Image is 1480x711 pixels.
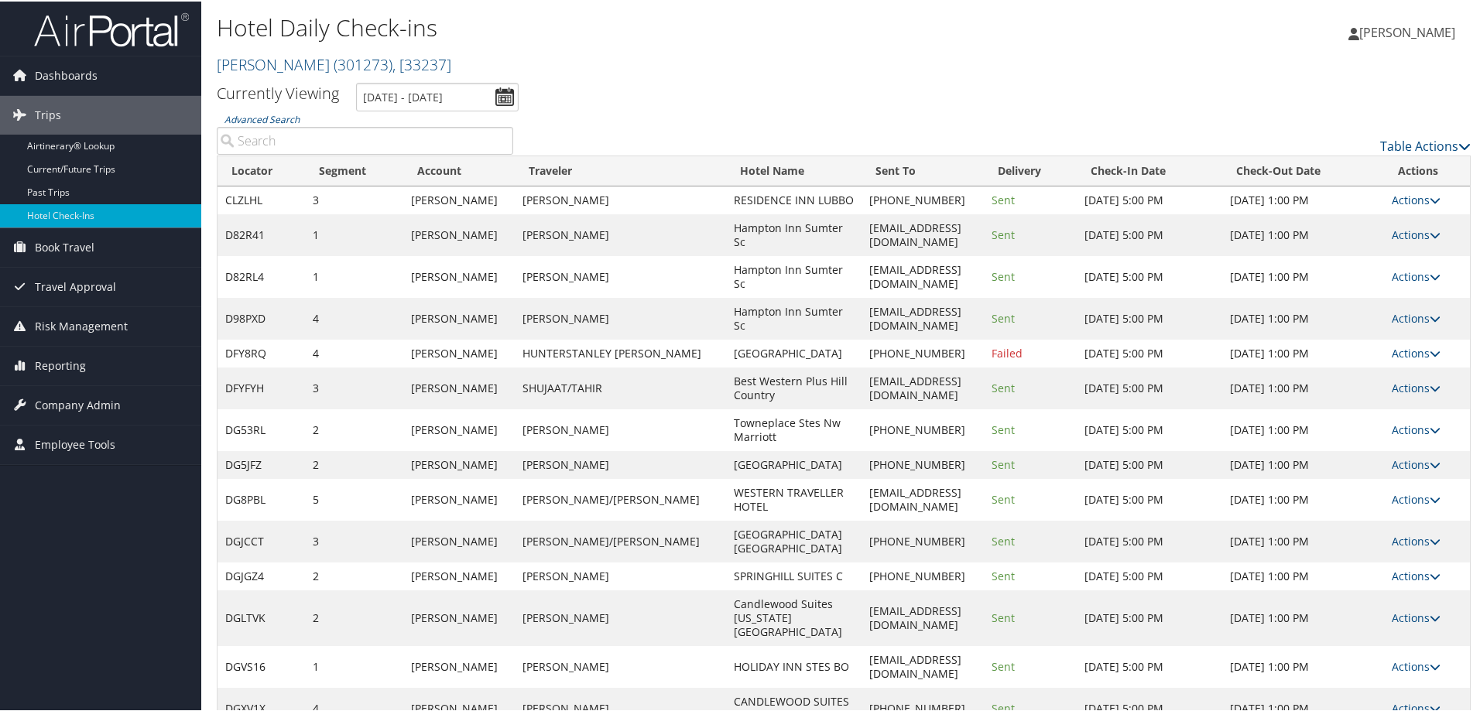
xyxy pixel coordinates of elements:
[35,94,61,133] span: Trips
[1392,658,1441,672] a: Actions
[218,155,305,185] th: Locator: activate to sort column ascending
[1380,136,1471,153] a: Table Actions
[334,53,392,73] span: ( 301273 )
[1222,366,1384,408] td: [DATE] 1:00 PM
[984,155,1077,185] th: Delivery: activate to sort column ascending
[726,366,862,408] td: Best Western Plus Hill Country
[1222,255,1384,296] td: [DATE] 1:00 PM
[1392,567,1441,582] a: Actions
[862,644,984,686] td: [EMAIL_ADDRESS][DOMAIN_NAME]
[992,191,1015,206] span: Sent
[1392,421,1441,436] a: Actions
[35,424,115,463] span: Employee Tools
[305,450,403,477] td: 2
[403,644,516,686] td: [PERSON_NAME]
[515,589,726,644] td: [PERSON_NAME]
[217,125,513,153] input: Advanced Search
[305,185,403,213] td: 3
[403,155,516,185] th: Account: activate to sort column ascending
[305,155,403,185] th: Segment: activate to sort column ascending
[515,408,726,450] td: [PERSON_NAME]
[218,519,305,561] td: DGJCCT
[1222,589,1384,644] td: [DATE] 1:00 PM
[1222,408,1384,450] td: [DATE] 1:00 PM
[1348,8,1471,54] a: [PERSON_NAME]
[726,519,862,561] td: [GEOGRAPHIC_DATA] [GEOGRAPHIC_DATA]
[218,589,305,644] td: DGLTVK
[305,644,403,686] td: 1
[218,296,305,338] td: D98PXD
[35,306,128,344] span: Risk Management
[862,155,984,185] th: Sent To: activate to sort column ascending
[35,227,94,265] span: Book Travel
[305,519,403,561] td: 3
[515,296,726,338] td: [PERSON_NAME]
[218,408,305,450] td: DG53RL
[305,366,403,408] td: 3
[34,10,189,46] img: airportal-logo.png
[224,111,300,125] a: Advanced Search
[403,408,516,450] td: [PERSON_NAME]
[1384,155,1470,185] th: Actions
[1222,477,1384,519] td: [DATE] 1:00 PM
[992,532,1015,547] span: Sent
[1392,268,1441,282] a: Actions
[1222,155,1384,185] th: Check-Out Date: activate to sort column ascending
[305,477,403,519] td: 5
[1077,589,1222,644] td: [DATE] 5:00 PM
[403,519,516,561] td: [PERSON_NAME]
[35,385,121,423] span: Company Admin
[217,81,339,102] h3: Currently Viewing
[726,255,862,296] td: Hampton Inn Sumter Sc
[1077,296,1222,338] td: [DATE] 5:00 PM
[726,185,862,213] td: RESIDENCE INN LUBBO
[515,519,726,561] td: [PERSON_NAME]/[PERSON_NAME]
[217,53,451,73] a: [PERSON_NAME]
[403,296,516,338] td: [PERSON_NAME]
[403,366,516,408] td: [PERSON_NAME]
[992,344,1023,359] span: Failed
[1392,532,1441,547] a: Actions
[1222,185,1384,213] td: [DATE] 1:00 PM
[1359,22,1455,39] span: [PERSON_NAME]
[1077,366,1222,408] td: [DATE] 5:00 PM
[862,296,984,338] td: [EMAIL_ADDRESS][DOMAIN_NAME]
[218,477,305,519] td: DG8PBL
[992,268,1015,282] span: Sent
[992,567,1015,582] span: Sent
[515,338,726,366] td: HUNTERSTANLEY [PERSON_NAME]
[403,561,516,589] td: [PERSON_NAME]
[862,185,984,213] td: [PHONE_NUMBER]
[1077,477,1222,519] td: [DATE] 5:00 PM
[305,589,403,644] td: 2
[218,255,305,296] td: D82RL4
[218,366,305,408] td: DFYFYH
[726,450,862,477] td: [GEOGRAPHIC_DATA]
[1392,344,1441,359] a: Actions
[218,185,305,213] td: CLZLHL
[1222,296,1384,338] td: [DATE] 1:00 PM
[403,338,516,366] td: [PERSON_NAME]
[1077,450,1222,477] td: [DATE] 5:00 PM
[1222,450,1384,477] td: [DATE] 1:00 PM
[1077,155,1222,185] th: Check-In Date: activate to sort column ascending
[862,338,984,366] td: [PHONE_NUMBER]
[305,408,403,450] td: 2
[218,450,305,477] td: DG5JFZ
[515,477,726,519] td: [PERSON_NAME]/[PERSON_NAME]
[403,255,516,296] td: [PERSON_NAME]
[1222,213,1384,255] td: [DATE] 1:00 PM
[862,213,984,255] td: [EMAIL_ADDRESS][DOMAIN_NAME]
[862,589,984,644] td: [EMAIL_ADDRESS][DOMAIN_NAME]
[35,55,98,94] span: Dashboards
[392,53,451,73] span: , [ 33237 ]
[1222,561,1384,589] td: [DATE] 1:00 PM
[515,561,726,589] td: [PERSON_NAME]
[218,213,305,255] td: D82R41
[1222,338,1384,366] td: [DATE] 1:00 PM
[862,477,984,519] td: [EMAIL_ADDRESS][DOMAIN_NAME]
[515,255,726,296] td: [PERSON_NAME]
[992,226,1015,241] span: Sent
[305,296,403,338] td: 4
[1077,255,1222,296] td: [DATE] 5:00 PM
